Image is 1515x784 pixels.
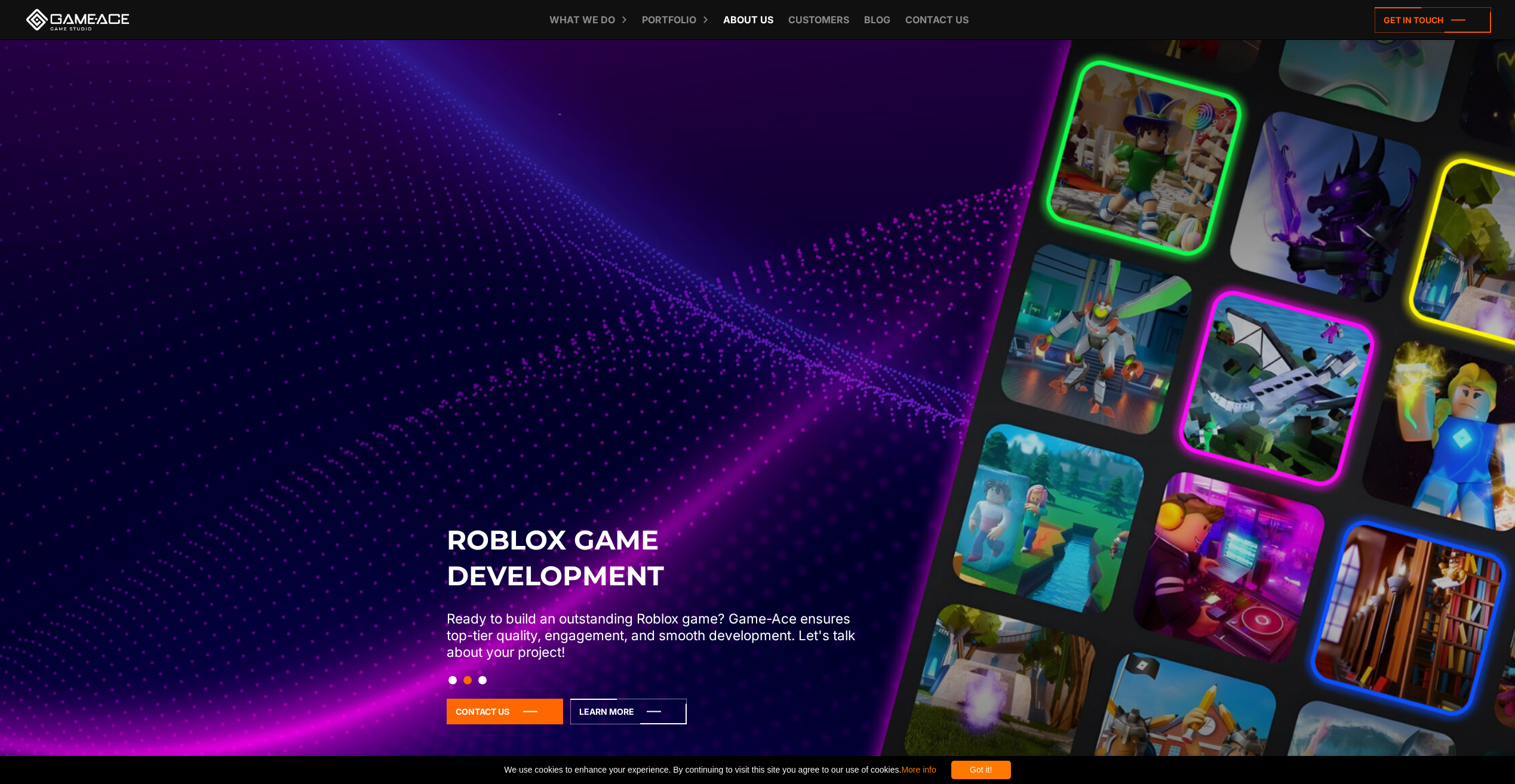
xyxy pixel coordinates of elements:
h2: Roblox Game Development [447,522,863,594]
button: Slide 3 [478,670,487,690]
a: Get in touch [1375,7,1491,33]
a: Learn More [570,699,687,724]
a: Contact Us [447,699,563,724]
a: More info [901,765,936,774]
button: Slide 2 [463,670,472,690]
button: Slide 1 [448,670,457,690]
p: Ready to build an outstanding Roblox game? Game-Ace ensures top-tier quality, engagement, and smo... [447,610,863,660]
div: Got it! [951,761,1011,779]
span: We use cookies to enhance your experience. By continuing to visit this site you agree to our use ... [504,761,936,779]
